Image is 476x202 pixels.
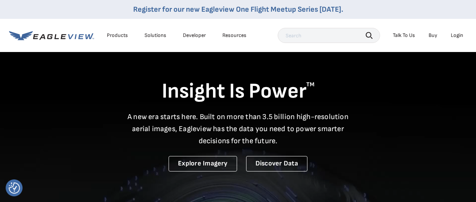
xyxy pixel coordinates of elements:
a: Developer [183,32,206,39]
a: Register for our new Eagleview One Flight Meetup Series [DATE]. [133,5,343,14]
p: A new era starts here. Built on more than 3.5 billion high-resolution aerial images, Eagleview ha... [123,111,353,147]
h1: Insight Is Power [9,78,467,105]
div: Resources [222,32,246,39]
img: Revisit consent button [9,182,20,194]
button: Consent Preferences [9,182,20,194]
input: Search [278,28,380,43]
sup: TM [306,81,315,88]
div: Talk To Us [393,32,415,39]
div: Products [107,32,128,39]
a: Explore Imagery [169,156,237,171]
div: Login [451,32,463,39]
a: Buy [429,32,437,39]
a: Discover Data [246,156,307,171]
div: Solutions [144,32,166,39]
